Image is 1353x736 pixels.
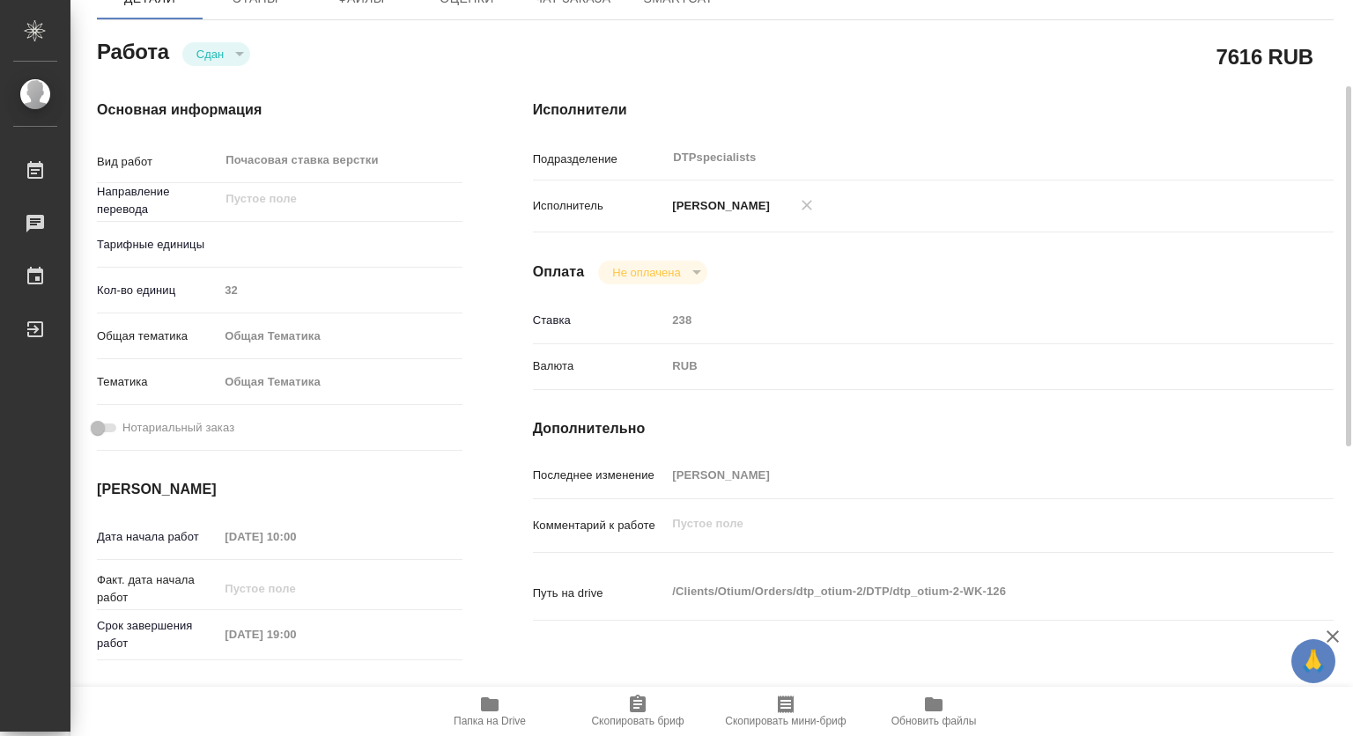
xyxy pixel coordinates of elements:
p: Исполнитель [533,197,667,215]
input: Пустое поле [218,576,373,601]
p: Кол-во единиц [97,282,218,299]
input: Пустое поле [218,524,373,549]
h4: Оплата [533,261,585,283]
h2: 7616 RUB [1216,41,1313,71]
div: Сдан [598,261,706,284]
p: Срок завершения работ [97,617,218,652]
input: Пустое поле [218,622,373,647]
p: Общая тематика [97,328,218,345]
button: Не оплачена [607,265,685,280]
div: RUB [666,351,1267,381]
span: Скопировать мини-бриф [725,715,846,727]
p: Вид работ [97,153,218,171]
h4: Дополнительно [533,418,1334,439]
p: Комментарий к работе [533,517,667,534]
p: Путь на drive [533,585,667,602]
p: Ставка [533,312,667,329]
span: Обновить файлы [891,715,977,727]
button: Обновить файлы [860,687,1008,736]
span: Скопировать бриф [591,715,684,727]
p: [PERSON_NAME] [666,197,770,215]
div: Общая Тематика [218,321,462,351]
button: Папка на Drive [416,687,564,736]
div: ​ [218,230,462,260]
h4: [PERSON_NAME] [97,479,462,500]
input: Пустое поле [666,307,1267,333]
button: Скопировать бриф [564,687,712,736]
span: 🙏 [1298,643,1328,680]
input: Пустое поле [666,462,1267,488]
div: Сдан [182,42,250,66]
button: Сдан [191,47,229,62]
p: Тарифные единицы [97,236,218,254]
textarea: /Clients/Оtium/Orders/dtp_otium-2/DTP/dtp_otium-2-WK-126 [666,577,1267,607]
p: Факт. дата начала работ [97,571,218,607]
p: Подразделение [533,151,667,168]
p: Дата начала работ [97,528,218,546]
p: Тематика [97,373,218,391]
h4: Исполнители [533,99,1334,121]
p: Валюта [533,357,667,375]
span: Нотариальный заказ [122,419,234,437]
button: 🙏 [1291,639,1335,683]
span: Папка на Drive [454,715,526,727]
div: Общая Тематика [218,367,462,397]
p: Факт. срок заверш. работ [97,685,218,720]
p: Направление перевода [97,183,218,218]
input: Пустое поле [218,277,462,303]
h2: Работа [97,34,169,66]
input: Пустое поле [224,188,420,210]
button: Скопировать мини-бриф [712,687,860,736]
p: Последнее изменение [533,467,667,484]
h4: Основная информация [97,99,462,121]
